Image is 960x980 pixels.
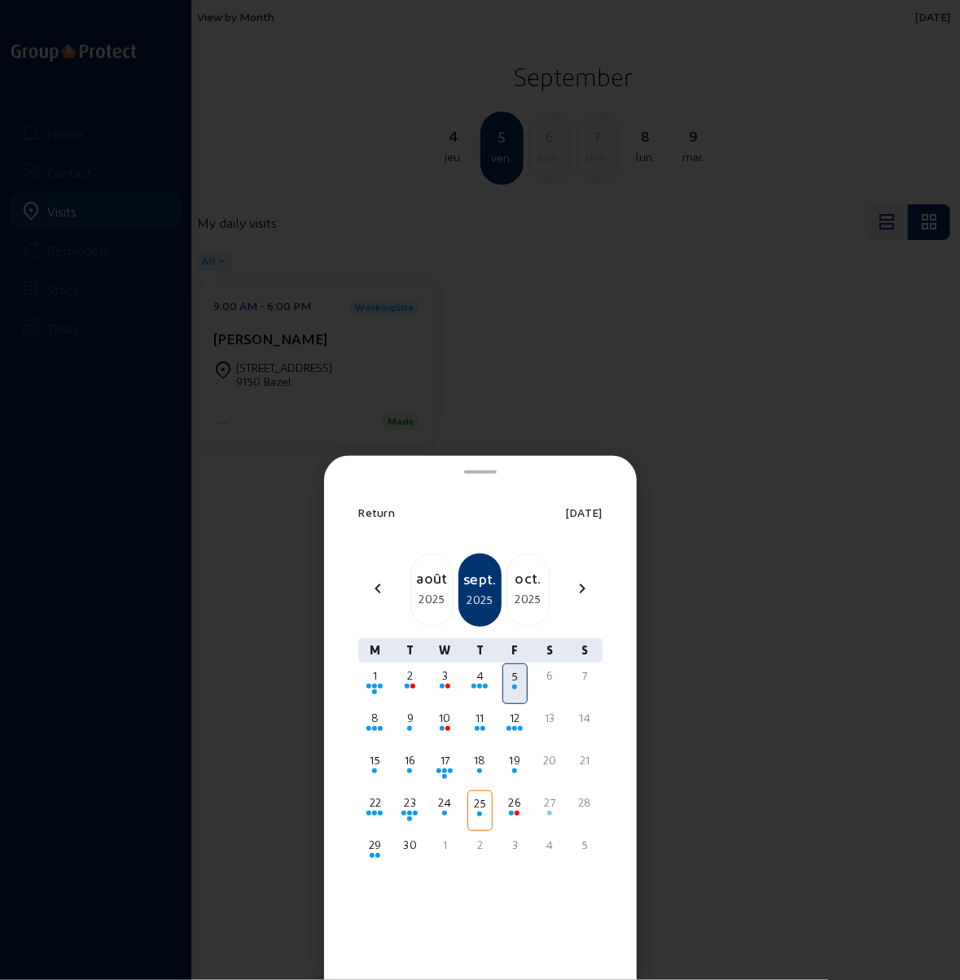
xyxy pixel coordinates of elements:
[507,567,549,589] div: oct.
[365,837,387,853] div: 29
[427,638,462,663] div: W
[470,795,490,812] div: 25
[574,837,596,853] div: 5
[568,638,603,663] div: S
[574,794,596,811] div: 28
[469,752,491,768] div: 18
[504,837,526,853] div: 3
[358,505,396,519] span: Return
[434,667,456,684] div: 3
[539,710,561,726] div: 13
[434,752,456,768] div: 17
[399,837,421,853] div: 30
[507,589,549,609] div: 2025
[399,667,421,684] div: 2
[504,752,526,768] div: 19
[434,710,456,726] div: 10
[365,794,387,811] div: 22
[566,505,603,519] span: [DATE]
[399,710,421,726] div: 9
[504,710,526,726] div: 12
[539,837,561,853] div: 4
[504,794,526,811] div: 26
[533,638,568,663] div: S
[462,638,498,663] div: T
[505,668,525,685] div: 5
[574,752,596,768] div: 21
[365,667,387,684] div: 1
[460,590,500,610] div: 2025
[399,794,421,811] div: 23
[368,579,388,598] mat-icon: chevron_left
[469,710,491,726] div: 11
[469,837,491,853] div: 2
[539,794,561,811] div: 27
[434,794,456,811] div: 24
[358,638,393,663] div: M
[411,589,453,609] div: 2025
[539,752,561,768] div: 20
[469,667,491,684] div: 4
[572,579,592,598] mat-icon: chevron_right
[392,638,427,663] div: T
[399,752,421,768] div: 16
[498,638,533,663] div: F
[365,710,387,726] div: 8
[365,752,387,768] div: 15
[434,837,456,853] div: 1
[460,567,500,590] div: sept.
[574,667,596,684] div: 7
[574,710,596,726] div: 14
[411,567,453,589] div: août
[539,667,561,684] div: 6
